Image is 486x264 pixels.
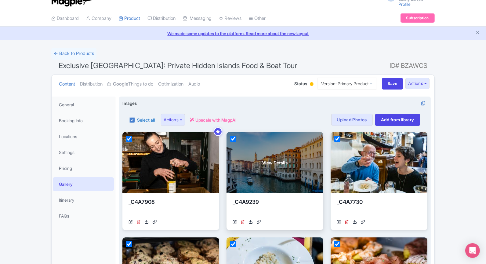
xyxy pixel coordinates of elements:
[59,75,75,94] a: Content
[80,75,103,94] a: Distribution
[53,130,114,143] a: Locations
[465,243,480,258] div: Open Intercom Messenger
[190,117,237,123] a: Upscale with MagpAI
[317,78,377,90] a: Version: Primary Product
[195,117,237,123] span: Upscale with MagpAI
[331,114,373,126] a: Upload Photos
[249,10,266,27] a: Other
[4,30,482,37] a: We made some updates to the platform. Read more about the new layout
[113,81,128,88] strong: Google
[53,145,114,159] a: Settings
[86,10,111,27] a: Company
[53,177,114,191] a: Gallery
[119,10,140,27] a: Product
[147,10,176,27] a: Distribution
[53,114,114,127] a: Booking Info
[219,10,241,27] a: Reviews
[53,98,114,112] a: General
[233,198,317,216] div: _C4A9239
[475,30,480,37] button: Close announcement
[53,161,114,175] a: Pricing
[129,198,213,216] div: _C4A7908
[53,193,114,207] a: Itinerary
[382,78,403,90] input: Save
[188,75,200,94] a: Audio
[51,10,79,27] a: Dashboard
[161,114,185,126] button: Actions
[295,80,307,87] span: Status
[53,209,114,223] a: FAQs
[375,114,420,126] a: Add from library
[405,78,430,89] button: Actions
[51,48,96,60] a: ← Back to Products
[390,60,427,72] span: ID# BZAWCS
[398,2,411,7] a: Profile
[401,13,435,23] a: Subscription
[337,198,421,216] div: _C4A7730
[158,75,183,94] a: Optimization
[59,61,297,70] span: Exclusive [GEOGRAPHIC_DATA]: Private Hidden Islands Food & Boat Tour
[227,132,323,193] a: View Details
[183,10,212,27] a: Messaging
[122,100,137,106] span: Images
[107,75,153,94] a: GoogleThings to do
[262,159,288,166] span: View Details
[309,80,315,89] div: Building
[137,117,155,123] label: Select all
